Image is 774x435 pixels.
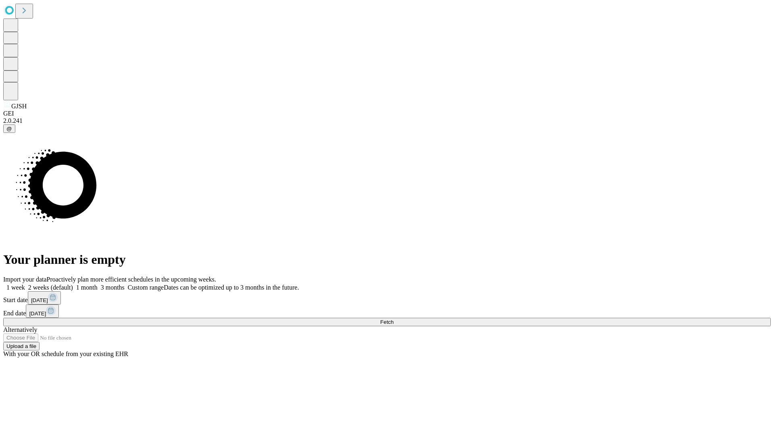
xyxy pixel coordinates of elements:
span: 1 week [6,284,25,291]
span: Proactively plan more efficient schedules in the upcoming weeks. [47,276,216,283]
button: Upload a file [3,342,40,350]
span: 3 months [101,284,125,291]
h1: Your planner is empty [3,252,771,267]
span: With your OR schedule from your existing EHR [3,350,128,357]
span: [DATE] [31,297,48,303]
span: [DATE] [29,311,46,317]
span: Import your data [3,276,47,283]
span: Custom range [128,284,164,291]
button: [DATE] [26,304,59,318]
span: @ [6,126,12,132]
span: Alternatively [3,326,37,333]
span: 1 month [76,284,98,291]
span: 2 weeks (default) [28,284,73,291]
div: GEI [3,110,771,117]
div: End date [3,304,771,318]
span: GJSH [11,103,27,110]
div: Start date [3,291,771,304]
button: Fetch [3,318,771,326]
button: [DATE] [28,291,61,304]
span: Dates can be optimized up to 3 months in the future. [164,284,299,291]
span: Fetch [380,319,393,325]
button: @ [3,124,15,133]
div: 2.0.241 [3,117,771,124]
